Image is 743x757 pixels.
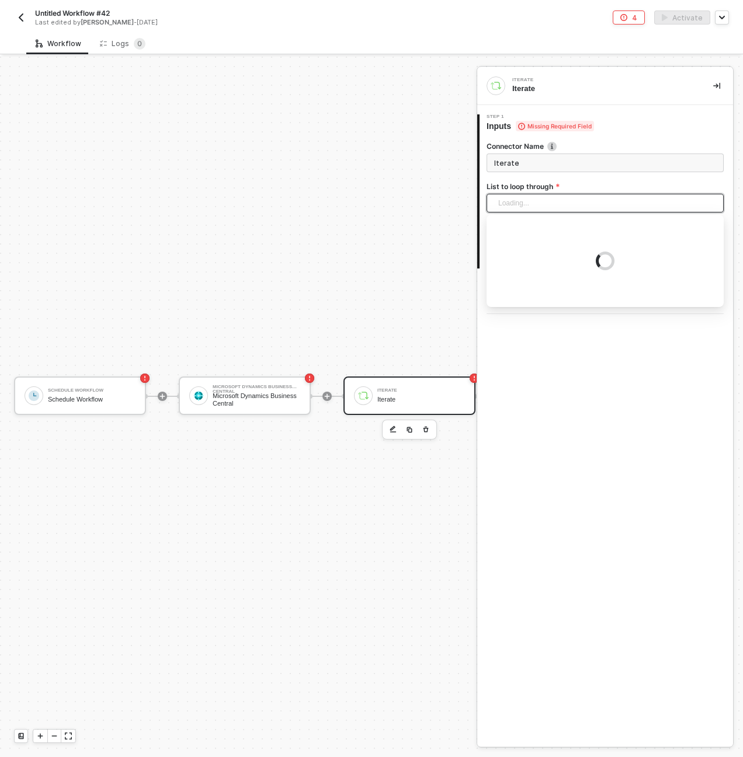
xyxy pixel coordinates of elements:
[477,114,733,268] div: Step 1Inputs Missing Required FieldConnector Nameicon-infoList to loop throughLoading...Next
[713,82,720,89] span: icon-collapse-right
[620,14,627,21] span: icon-error-page
[140,374,150,383] span: icon-error-page
[377,396,465,403] div: Iterate
[386,423,400,437] button: edit-cred
[35,18,345,27] div: Last edited by - [DATE]
[613,11,645,25] button: 4
[491,81,501,91] img: integration-icon
[36,39,81,48] div: Workflow
[470,374,479,383] span: icon-error-page
[48,388,136,393] div: Schedule Workflow
[406,426,413,433] img: copy-block
[358,390,369,401] img: icon
[37,732,44,739] span: icon-play
[390,425,397,434] img: edit-cred
[377,388,465,393] div: Iterate
[193,390,204,401] img: icon
[100,38,145,50] div: Logs
[16,13,26,22] img: back
[487,114,594,119] span: Step 1
[487,141,724,151] label: Connector Name
[324,393,331,400] span: icon-play
[134,38,145,50] sup: 0
[213,385,300,389] div: Microsoft Dynamics Business Central
[35,8,110,18] span: Untitled Workflow #42
[516,121,594,131] span: Missing Required Field
[159,393,166,400] span: icon-play
[305,374,314,383] span: icon-error-page
[51,732,58,739] span: icon-minus
[29,390,39,401] img: icon
[65,732,72,739] span: icon-expand
[487,182,724,191] label: List to loop through
[512,78,688,82] div: Iterate
[14,11,28,25] button: back
[213,392,300,407] div: Microsoft Dynamics Business Central
[48,396,136,403] div: Schedule Workflow
[654,11,710,25] button: activateActivate
[487,154,724,172] input: Enter description
[547,142,557,151] img: icon-info
[632,13,637,23] div: 4
[81,18,134,26] span: [PERSON_NAME]
[498,194,717,212] span: Loading...
[512,83,695,94] div: Iterate
[402,423,416,437] button: copy-block
[487,120,594,132] span: Inputs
